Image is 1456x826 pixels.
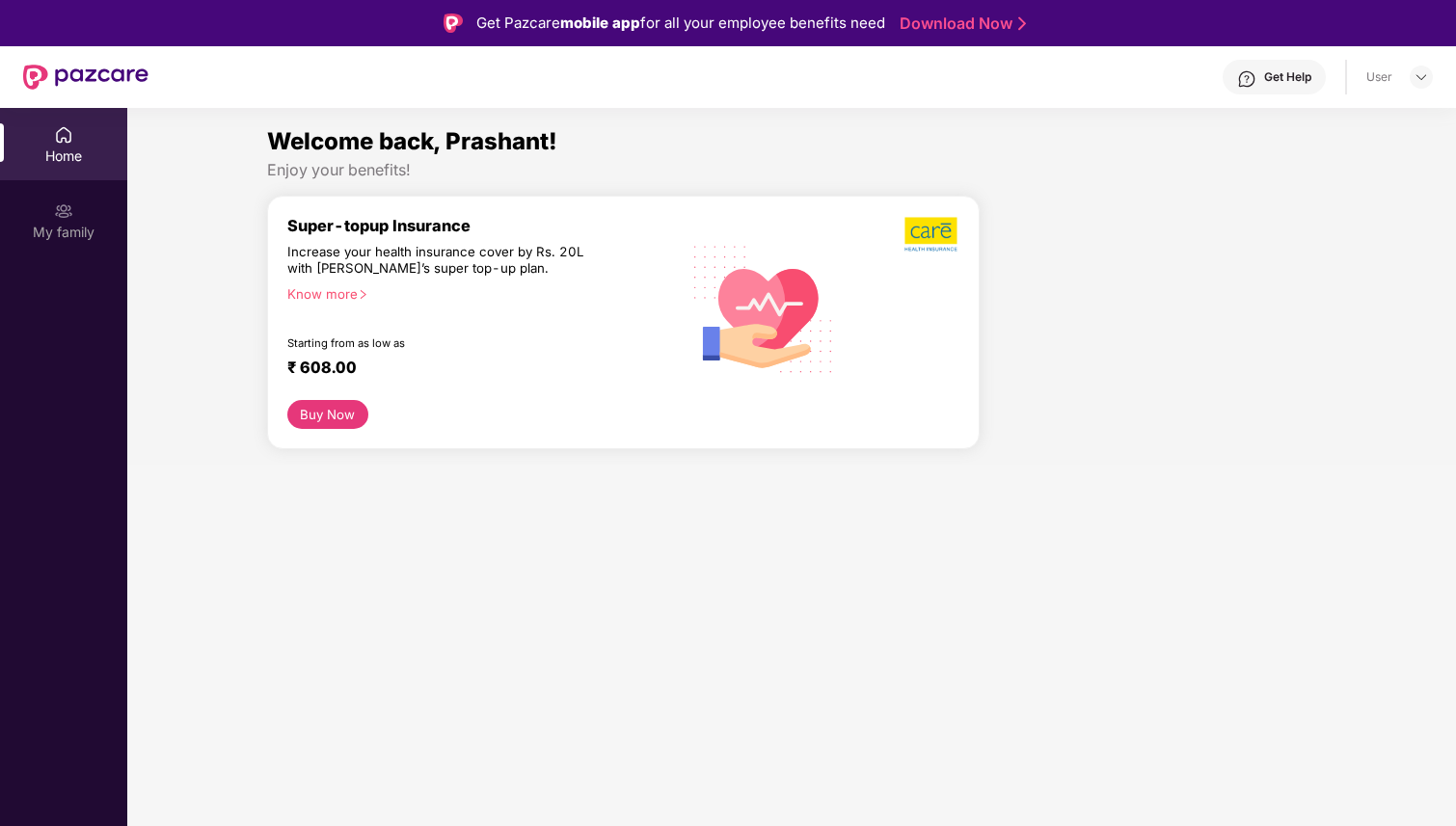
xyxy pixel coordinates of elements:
div: User [1366,69,1392,85]
div: Get Pazcare for all your employee benefits need [476,12,885,35]
img: Logo [444,13,463,33]
img: svg+xml;base64,PHN2ZyB4bWxucz0iaHR0cDovL3d3dy53My5vcmcvMjAwMC9zdmciIHhtbG5zOnhsaW5rPSJodHRwOi8vd3... [680,223,848,393]
a: Download Now [900,13,1020,34]
button: Buy Now [287,400,368,429]
div: Enjoy your benefits! [267,160,1316,180]
span: Welcome back, Prashant! [267,127,557,155]
img: New Pazcare Logo [23,65,148,90]
img: svg+xml;base64,PHN2ZyBpZD0iRHJvcGRvd24tMzJ4MzIiIHhtbG5zPSJodHRwOi8vd3d3LnczLm9yZy8yMDAwL3N2ZyIgd2... [1414,69,1429,85]
img: svg+xml;base64,PHN2ZyBpZD0iSGVscC0zMngzMiIgeG1sbnM9Imh0dHA6Ly93d3cudzMub3JnLzIwMDAvc3ZnIiB3aWR0aD... [1237,69,1256,89]
img: svg+xml;base64,PHN2ZyBpZD0iSG9tZSIgeG1sbnM9Imh0dHA6Ly93d3cudzMub3JnLzIwMDAvc3ZnIiB3aWR0aD0iMjAiIG... [54,125,73,145]
div: ₹ 608.00 [287,358,661,381]
div: Increase your health insurance cover by Rs. 20L with [PERSON_NAME]’s super top-up plan. [287,244,596,278]
div: Get Help [1264,69,1311,85]
span: right [358,289,368,300]
img: svg+xml;base64,PHN2ZyB3aWR0aD0iMjAiIGhlaWdodD0iMjAiIHZpZXdCb3g9IjAgMCAyMCAyMCIgZmlsbD0ibm9uZSIgeG... [54,201,73,221]
div: Super-topup Insurance [287,216,680,235]
div: Know more [287,286,668,300]
img: Stroke [1018,13,1026,34]
div: Starting from as low as [287,336,598,350]
strong: mobile app [560,13,640,32]
img: b5dec4f62d2307b9de63beb79f102df3.png [904,216,959,253]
